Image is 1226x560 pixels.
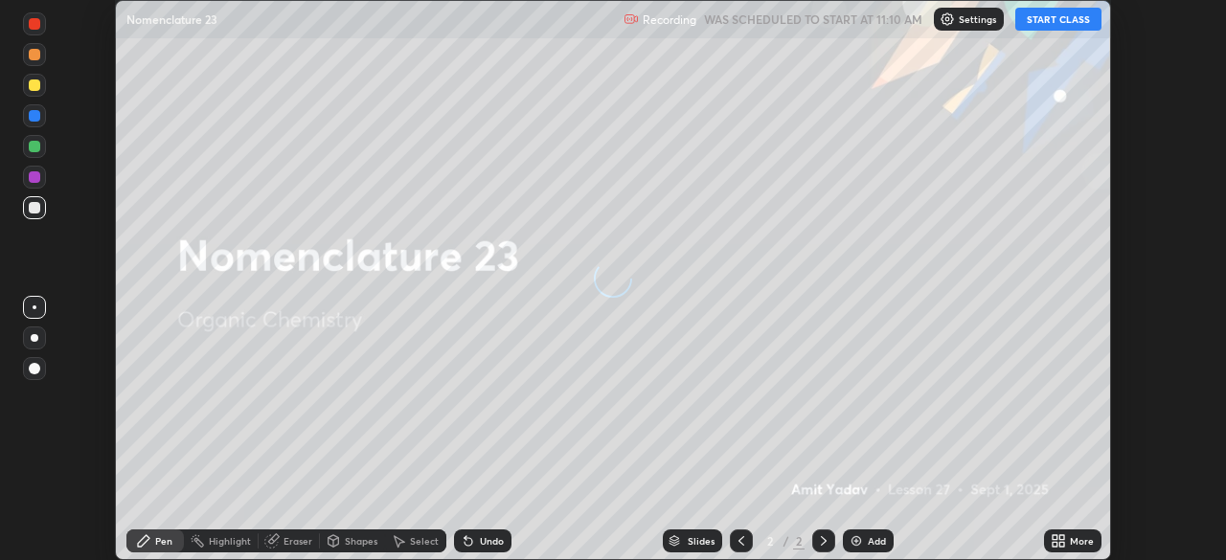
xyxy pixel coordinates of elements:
p: Settings [959,14,996,24]
p: Nomenclature 23 [126,11,217,27]
img: add-slide-button [849,533,864,549]
div: 2 [761,535,780,547]
div: Slides [688,536,715,546]
div: Highlight [209,536,251,546]
img: recording.375f2c34.svg [624,11,639,27]
p: Recording [643,12,696,27]
div: Add [868,536,886,546]
img: class-settings-icons [940,11,955,27]
div: More [1070,536,1094,546]
div: / [783,535,789,547]
div: Eraser [284,536,312,546]
div: 2 [793,532,805,549]
div: Shapes [345,536,377,546]
div: Undo [480,536,504,546]
h5: WAS SCHEDULED TO START AT 11:10 AM [704,11,922,28]
div: Pen [155,536,172,546]
button: START CLASS [1015,8,1101,31]
div: Select [410,536,439,546]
